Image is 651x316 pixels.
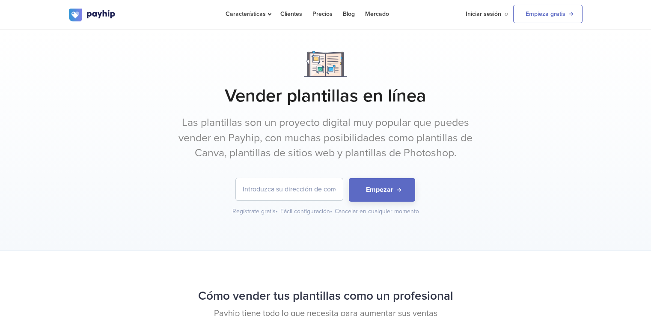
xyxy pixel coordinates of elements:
button: Empezar [349,178,415,202]
span: • [330,208,332,215]
input: Introduzca su dirección de correo electrónico [236,178,343,200]
span: • [276,208,278,215]
p: Las plantillas son un proyecto digital muy popular que puedes vender en Payhip, con muchas posibi... [165,115,486,161]
span: Características [226,10,270,18]
div: Cancelar en cualquier momento [335,207,419,216]
div: Fácil configuración [280,207,333,216]
a: Empieza gratis [513,5,583,23]
h1: Vender plantillas en línea [69,85,583,107]
div: Regístrate gratis [232,207,279,216]
img: logo.svg [69,9,116,21]
img: Notebook.png [304,51,347,77]
h2: Cómo vender tus plantillas como un profesional [69,285,583,307]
